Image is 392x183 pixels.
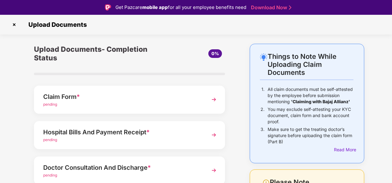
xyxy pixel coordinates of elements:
strong: mobile app [142,4,168,10]
span: pending [43,173,57,177]
div: Things to Note While Uploading Claim Documents [268,52,353,76]
span: Upload Documents [22,21,90,28]
div: Claim Form [43,92,201,102]
div: Doctor Consultation And Discharge [43,163,201,173]
p: 1. [261,86,265,105]
img: Logo [105,4,111,10]
img: Stroke [289,4,291,11]
div: Hospital Bills And Payment Receipt [43,127,201,137]
p: All claim documents must be self-attested by the employee before submission mentioning [268,86,353,105]
img: svg+xml;base64,PHN2ZyBpZD0iQ3Jvc3MtMzJ4MzIiIHhtbG5zPSJodHRwOi8vd3d3LnczLm9yZy8yMDAwL3N2ZyIgd2lkdG... [9,20,19,30]
p: 3. [261,126,265,145]
p: You may exclude self-attesting your KYC document, claim form and bank account proof. [268,106,353,125]
p: 2. [261,106,265,125]
div: Upload Documents- Completion Status [34,44,161,63]
span: pending [43,102,57,107]
p: Make sure to get the treating doctor’s signature before uploading the claim form (Part B) [268,126,353,145]
div: Read More [334,146,353,153]
img: svg+xml;base64,PHN2ZyBpZD0iTmV4dCIgeG1sbnM9Imh0dHA6Ly93d3cudzMub3JnLzIwMDAvc3ZnIiB3aWR0aD0iMzYiIG... [208,94,219,105]
img: svg+xml;base64,PHN2ZyBpZD0iTmV4dCIgeG1sbnM9Imh0dHA6Ly93d3cudzMub3JnLzIwMDAvc3ZnIiB3aWR0aD0iMzYiIG... [208,165,219,176]
span: 0% [211,51,219,56]
b: 'Claiming with Bajaj Allianz' [291,99,350,104]
img: svg+xml;base64,PHN2ZyB4bWxucz0iaHR0cDovL3d3dy53My5vcmcvMjAwMC9zdmciIHdpZHRoPSIyNC4wOTMiIGhlaWdodD... [260,53,267,61]
div: Get Pazcare for all your employee benefits need [115,4,246,11]
img: svg+xml;base64,PHN2ZyBpZD0iTmV4dCIgeG1sbnM9Imh0dHA6Ly93d3cudzMub3JnLzIwMDAvc3ZnIiB3aWR0aD0iMzYiIG... [208,129,219,140]
a: Download Now [251,4,290,11]
span: pending [43,137,57,142]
